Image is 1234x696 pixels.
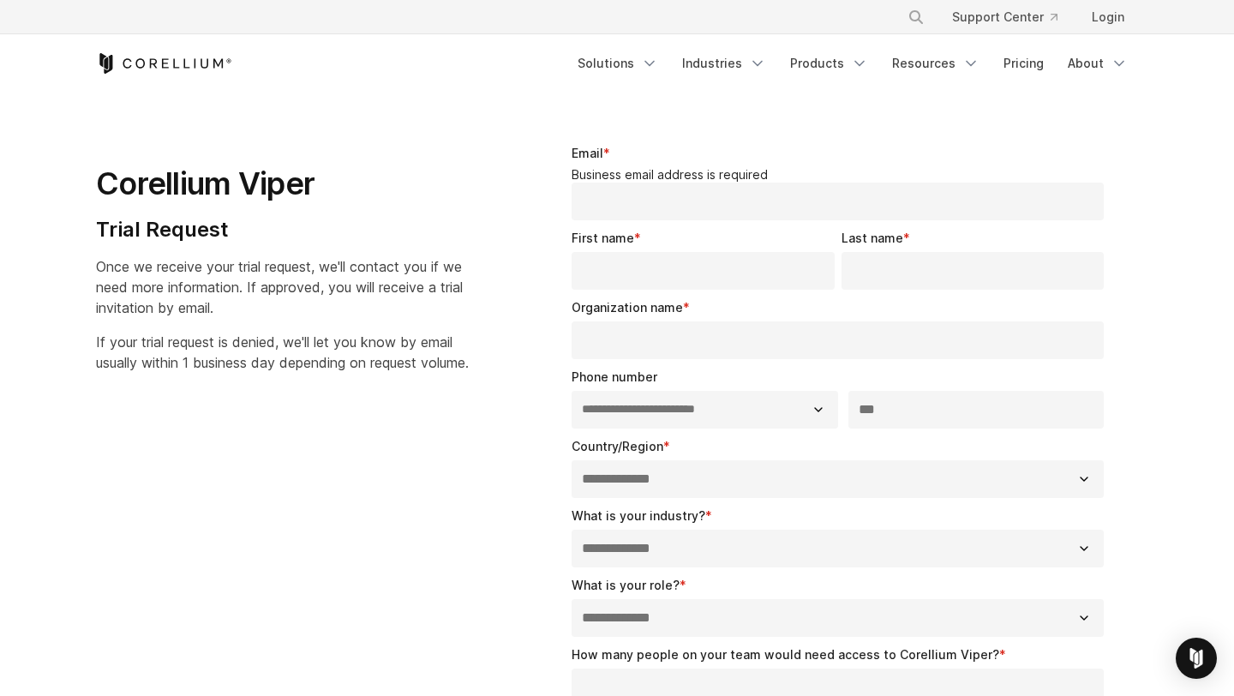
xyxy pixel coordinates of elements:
[842,231,903,245] span: Last name
[96,333,469,371] span: If your trial request is denied, we'll let you know by email usually within 1 business day depend...
[882,48,990,79] a: Resources
[1078,2,1138,33] a: Login
[96,53,232,74] a: Corellium Home
[567,48,1138,79] div: Navigation Menu
[567,48,668,79] a: Solutions
[1176,638,1217,679] div: Open Intercom Messenger
[572,231,634,245] span: First name
[672,48,776,79] a: Industries
[572,167,1111,183] legend: Business email address is required
[572,578,680,592] span: What is your role?
[572,647,999,662] span: How many people on your team would need access to Corellium Viper?
[572,439,663,453] span: Country/Region
[1057,48,1138,79] a: About
[780,48,878,79] a: Products
[938,2,1071,33] a: Support Center
[572,146,603,160] span: Email
[993,48,1054,79] a: Pricing
[572,300,683,315] span: Organization name
[572,508,705,523] span: What is your industry?
[96,258,463,316] span: Once we receive your trial request, we'll contact you if we need more information. If approved, y...
[887,2,1138,33] div: Navigation Menu
[96,217,469,243] h4: Trial Request
[96,165,469,203] h1: Corellium Viper
[901,2,931,33] button: Search
[572,369,657,384] span: Phone number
